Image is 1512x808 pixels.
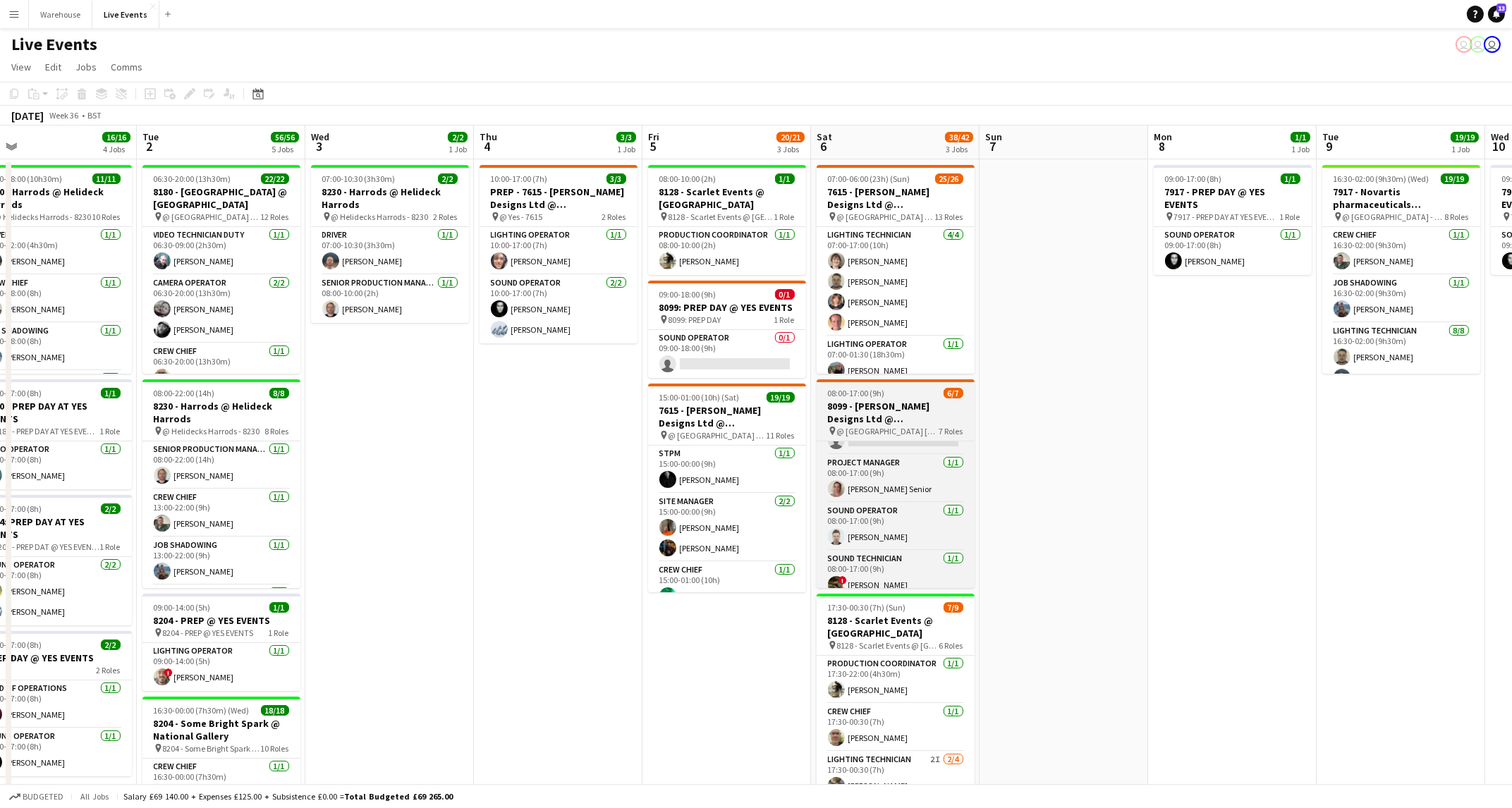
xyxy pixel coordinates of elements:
a: Comms [105,58,148,76]
span: 7 [983,138,1002,154]
span: 1/1 [1281,173,1300,184]
span: 13 [1496,4,1506,13]
app-job-card: 08:00-22:00 (14h)8/88230 - Harrods @ Helideck Harrods @ Helidecks Harrods - 82308 RolesSenior Pro... [142,379,300,588]
div: 1 Job [449,144,467,154]
span: @ Yes - 7615 [500,212,543,222]
span: 08:00-22:00 (14h) [154,388,215,398]
span: @ [GEOGRAPHIC_DATA] - 8180 [163,212,261,222]
h3: 8230 - Harrods @ Helideck Harrods [142,400,300,425]
span: 2 [140,138,159,154]
app-job-card: 10:00-17:00 (7h)3/3PREP - 7615 - [PERSON_NAME] Designs Ltd @ [GEOGRAPHIC_DATA] @ Yes - 76152 Role... [480,165,638,343]
span: @ [GEOGRAPHIC_DATA] - 7615 [669,430,767,441]
span: 12 Roles [261,212,289,222]
app-card-role: Project Manager1/108:00-17:00 (9h)[PERSON_NAME] Senior [817,455,975,503]
app-card-role: Sound Technician1/108:00-17:00 (9h)![PERSON_NAME] [817,551,975,599]
span: Sun [985,130,1002,143]
div: 5 Jobs [272,144,298,154]
span: Budgeted [23,792,63,802]
span: 1 Role [269,628,289,638]
h3: 8099 - [PERSON_NAME] Designs Ltd @ [GEOGRAPHIC_DATA] [817,400,975,425]
div: 4 Jobs [103,144,130,154]
span: 08:00-17:00 (9h) [828,388,885,398]
app-card-role: Crew Chief1/116:30-00:00 (7h30m)[PERSON_NAME] [142,759,300,807]
app-card-role: Crew Chief1/115:00-01:00 (10h)[PERSON_NAME] [648,562,806,610]
app-card-role: Senior Production Manager1/108:00-22:00 (14h)[PERSON_NAME] [142,441,300,489]
span: 2/2 [438,173,458,184]
span: 10:00-17:00 (7h) [491,173,548,184]
span: 6 Roles [939,640,963,651]
span: 16/16 [102,132,130,142]
app-card-role: Sound Operator0/109:00-18:00 (9h) [648,330,806,378]
button: Budgeted [7,789,66,804]
app-card-role: Sound Operator1/108:00-17:00 (9h)[PERSON_NAME] [817,503,975,551]
div: [DATE] [11,109,44,123]
h3: 8128 - Scarlet Events @ [GEOGRAPHIC_DATA] [648,185,806,211]
span: 1/1 [1291,132,1310,142]
app-job-card: 16:30-02:00 (9h30m) (Wed)19/197917 - Novartis pharmaceuticals Corporation @ [GEOGRAPHIC_DATA] @ [... [1322,165,1480,374]
app-card-role: Lighting Technician8/816:30-02:00 (9h30m)[PERSON_NAME][PERSON_NAME] [1322,323,1480,514]
app-job-card: 07:00-06:00 (23h) (Sun)25/267615 - [PERSON_NAME] Designs Ltd @ [GEOGRAPHIC_DATA] @ [GEOGRAPHIC_DA... [817,165,975,374]
a: Jobs [70,58,102,76]
span: 19/19 [767,392,795,403]
app-card-role: Lighting Technician4/407:00-17:00 (10h)[PERSON_NAME][PERSON_NAME][PERSON_NAME][PERSON_NAME] [817,227,975,336]
span: 25/26 [935,173,963,184]
span: 8 Roles [265,426,289,436]
h1: Live Events [11,34,97,55]
span: 20/21 [776,132,805,142]
span: 10 Roles [92,212,121,222]
a: Edit [39,58,67,76]
span: 09:00-18:00 (9h) [659,289,717,300]
span: 13 Roles [935,212,963,222]
span: 19/19 [1441,173,1469,184]
div: 3 Jobs [946,144,973,154]
span: 2/2 [101,639,121,650]
h3: 7917 - PREP DAY @ YES EVENTS [1154,185,1312,211]
span: Week 36 [47,110,82,121]
span: 09:00-14:00 (5h) [154,602,211,613]
span: 06:30-20:00 (13h30m) [154,173,231,184]
app-card-role: Crew Chief1/116:30-02:00 (9h30m)[PERSON_NAME] [1322,227,1480,275]
span: 8 [1152,138,1172,154]
app-card-role: Lighting Operator1/107:00-01:30 (18h30m)[PERSON_NAME] [817,336,975,384]
span: 6/7 [944,388,963,398]
app-card-role: Production Coordinator1/108:00-10:00 (2h)[PERSON_NAME] [648,227,806,275]
app-card-role: Lighting Technician1/1 [142,585,300,633]
h3: 7917 - Novartis pharmaceuticals Corporation @ [GEOGRAPHIC_DATA] [1322,185,1480,211]
a: View [6,58,37,76]
div: Salary £69 140.00 + Expenses £125.00 + Subsistence £0.00 = [123,791,453,802]
span: 3/3 [616,132,636,142]
span: Wed [1491,130,1509,143]
app-card-role: Driver1/107:00-10:30 (3h30m)[PERSON_NAME] [311,227,469,275]
app-card-role: Crew Chief1/117:30-00:30 (7h)[PERSON_NAME] [817,704,975,752]
app-job-card: 08:00-17:00 (9h)6/78099 - [PERSON_NAME] Designs Ltd @ [GEOGRAPHIC_DATA] @ [GEOGRAPHIC_DATA] [GEOG... [817,379,975,588]
span: 5 [646,138,659,154]
span: 8204 - PREP @ YES EVENTS [163,628,254,638]
span: 07:00-06:00 (23h) (Sun) [828,173,910,184]
span: 9 [1320,138,1339,154]
h3: 8230 - Harrods @ Helideck Harrods [311,185,469,211]
app-job-card: 08:00-10:00 (2h)1/18128 - Scarlet Events @ [GEOGRAPHIC_DATA] 8128 - Scarlet Events @ [GEOGRAPHIC_... [648,165,806,275]
app-job-card: 09:00-17:00 (8h)1/17917 - PREP DAY @ YES EVENTS 7917 - PREP DAY AT YES EVENTS1 RoleSound Operator... [1154,165,1312,275]
span: @ [GEOGRAPHIC_DATA] [GEOGRAPHIC_DATA] - 8099 [837,426,939,436]
span: 11 Roles [767,430,795,441]
span: @ Helidecks Harrods - 8230 [163,426,260,436]
app-job-card: 09:00-18:00 (9h)0/18099: PREP DAY @ YES EVENTS 8099: PREP DAY1 RoleSound Operator0/109:00-18:00 (9h) [648,281,806,378]
span: Comms [111,61,142,73]
span: 2/2 [101,503,121,514]
span: Edit [45,61,61,73]
span: 7/9 [944,602,963,613]
span: 1/1 [101,388,121,398]
span: 1 Role [1280,212,1300,222]
span: 4 [477,138,497,154]
app-card-role: STPM1/115:00-00:00 (9h)[PERSON_NAME] [648,446,806,494]
span: Thu [480,130,497,143]
app-card-role: Sound Operator1/109:00-17:00 (8h)[PERSON_NAME] [1154,227,1312,275]
app-card-role: Crew Chief1/106:30-20:00 (13h30m)[PERSON_NAME] [142,343,300,391]
div: 15:00-01:00 (10h) (Sat)19/197615 - [PERSON_NAME] Designs Ltd @ [GEOGRAPHIC_DATA] @ [GEOGRAPHIC_DA... [648,384,806,592]
app-card-role: Lighting Operator1/110:00-17:00 (7h)[PERSON_NAME] [480,227,638,275]
span: 7917 - PREP DAY AT YES EVENTS [1174,212,1280,222]
div: 1 Job [1451,144,1478,154]
app-user-avatar: Technical Department [1484,36,1501,53]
